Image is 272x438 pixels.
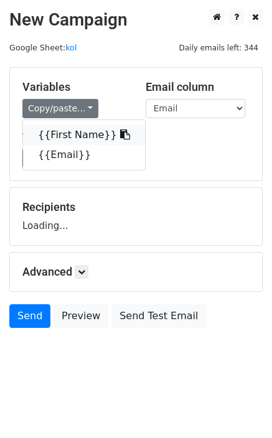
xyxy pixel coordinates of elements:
[174,41,263,55] span: Daily emails left: 344
[9,9,263,30] h2: New Campaign
[23,125,145,145] a: {{First Name}}
[9,43,77,52] small: Google Sheet:
[23,145,145,165] a: {{Email}}
[174,43,263,52] a: Daily emails left: 344
[111,304,206,328] a: Send Test Email
[22,99,98,118] a: Copy/paste...
[22,265,250,279] h5: Advanced
[9,304,50,328] a: Send
[22,80,127,94] h5: Variables
[65,43,77,52] a: kol
[146,80,250,94] h5: Email column
[22,200,250,214] h5: Recipients
[54,304,108,328] a: Preview
[22,200,250,233] div: Loading...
